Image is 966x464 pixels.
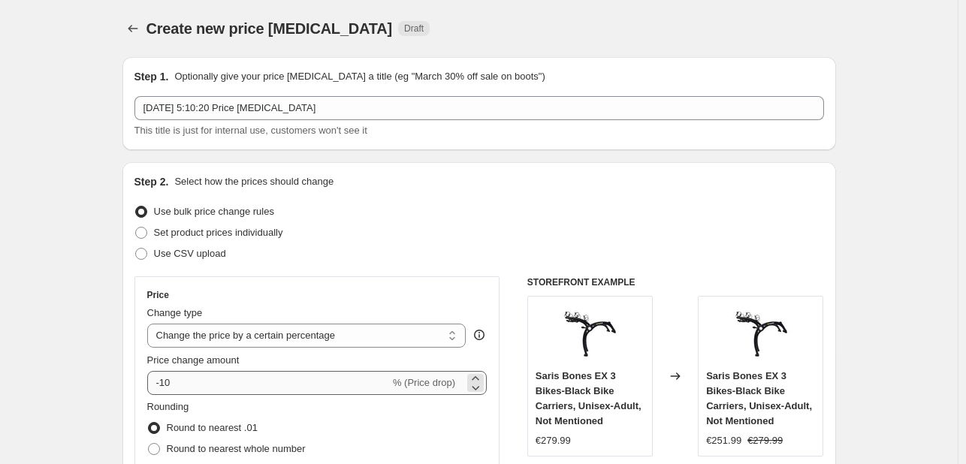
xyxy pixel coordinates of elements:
img: 41tkLxzkVtL_80x.jpg [560,304,620,364]
p: Select how the prices should change [174,174,334,189]
h3: Price [147,289,169,301]
h6: STOREFRONT EXAMPLE [527,276,824,288]
span: Set product prices individually [154,227,283,238]
span: Price change amount [147,354,240,366]
span: Use bulk price change rules [154,206,274,217]
span: Saris Bones EX 3 Bikes-Black Bike Carriers, Unisex-Adult, Not Mentioned [536,370,641,426]
div: €279.99 [536,433,571,448]
span: Change type [147,307,203,318]
img: 41tkLxzkVtL_80x.jpg [731,304,791,364]
span: Use CSV upload [154,248,226,259]
h2: Step 2. [134,174,169,189]
span: Create new price [MEDICAL_DATA] [146,20,393,37]
span: % (Price drop) [393,377,455,388]
p: Optionally give your price [MEDICAL_DATA] a title (eg "March 30% off sale on boots") [174,69,545,84]
span: Rounding [147,401,189,412]
span: Saris Bones EX 3 Bikes-Black Bike Carriers, Unisex-Adult, Not Mentioned [706,370,812,426]
span: Round to nearest whole number [167,443,306,454]
span: This title is just for internal use, customers won't see it [134,125,367,136]
h2: Step 1. [134,69,169,84]
span: Round to nearest .01 [167,422,258,433]
div: €251.99 [706,433,741,448]
div: help [472,327,487,342]
input: 30% off holiday sale [134,96,824,120]
strike: €279.99 [747,433,783,448]
input: -15 [147,371,390,395]
button: Price change jobs [122,18,143,39]
span: Draft [404,23,424,35]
